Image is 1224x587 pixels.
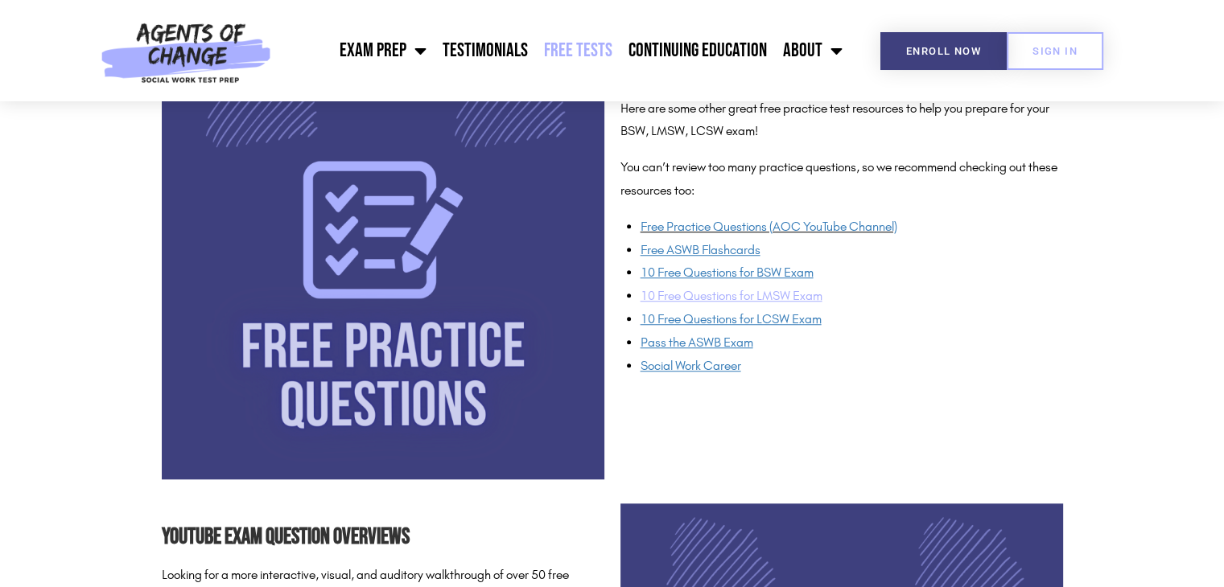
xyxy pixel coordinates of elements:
a: Exam Prep [332,31,435,71]
a: Continuing Education [620,31,775,71]
nav: Menu [279,31,851,71]
a: 10 Free Questions for LMSW Exam [641,288,822,303]
a: Free Tests [536,31,620,71]
p: Here are some other great free practice test resources to help you prepare for your BSW, LMSW, LC... [620,97,1063,144]
a: 10 Free Questions for LCSW Exam [641,311,822,326]
a: Free ASWB Flashcards [641,242,760,257]
a: Testimonials [435,31,536,71]
span: Pass the ASWB Exam [641,335,753,350]
a: Pass the ASWB Exam [641,335,756,350]
a: 10 Free Questions for BSW Exam [641,265,814,280]
a: SIGN IN [1007,32,1103,70]
p: You can’t review too many practice questions, so we recommend checking out these resources too: [620,156,1063,203]
a: Free Practice Questions (AOC YouTube Channel) [641,219,897,234]
a: Social Work Career [641,358,741,373]
span: Enroll Now [906,46,981,56]
a: About [775,31,851,71]
h2: YouTube Exam Question Overviews [162,519,604,556]
a: Enroll Now [880,32,1007,70]
span: SIGN IN [1032,46,1078,56]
